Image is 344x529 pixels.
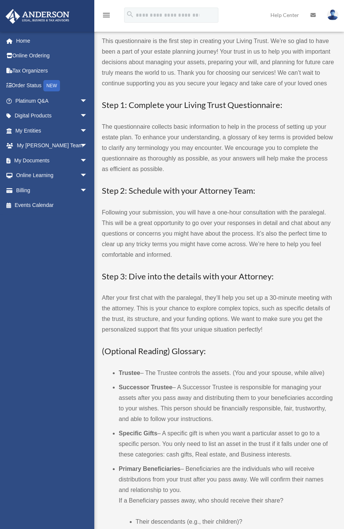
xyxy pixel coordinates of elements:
[5,33,99,48] a: Home
[5,168,99,183] a: Online Learningarrow_drop_down
[102,207,335,260] p: Following your submission, you will have a one-hour consultation with the paralegal. This will be...
[5,108,99,123] a: Digital Productsarrow_drop_down
[102,13,111,20] a: menu
[119,370,140,376] b: Trustee
[80,153,95,168] span: arrow_drop_down
[119,430,157,436] b: Specific Gifts
[80,183,95,198] span: arrow_drop_down
[80,168,95,184] span: arrow_drop_down
[102,271,335,282] h3: Step 3: Dive into the details with your Attorney:
[80,108,95,124] span: arrow_drop_down
[5,153,99,168] a: My Documentsarrow_drop_down
[80,93,95,109] span: arrow_drop_down
[119,466,181,472] b: Primary Beneficiaries
[102,36,335,89] p: This questionnaire is the first step in creating your Living Trust. We’re so glad to have been a ...
[5,48,99,63] a: Online Ordering
[5,78,99,94] a: Order StatusNEW
[102,99,335,111] h3: Step 1: Complete your Living Trust Questionnaire:
[5,93,99,108] a: Platinum Q&Aarrow_drop_down
[327,9,338,20] img: User Pic
[43,80,60,91] div: NEW
[119,384,172,390] b: Successor Trustee
[5,198,99,213] a: Events Calendar
[119,382,335,424] li: – A Successor Trustee is responsible for managing your assets after you pass away and distributin...
[5,63,99,78] a: Tax Organizers
[119,428,335,460] li: – A specific gift is when you want a particular asset to go to a specific person. You only need t...
[102,185,335,197] h3: Step 2: Schedule with your Attorney Team:
[136,517,335,527] li: Their descendants (e.g., their children)?
[3,9,72,24] img: Anderson Advisors Platinum Portal
[80,123,95,139] span: arrow_drop_down
[5,138,99,153] a: My [PERSON_NAME] Teamarrow_drop_down
[126,10,134,19] i: search
[5,183,99,198] a: Billingarrow_drop_down
[102,293,335,335] p: After your first chat with the paralegal, they’ll help you set up a 30-minute meeting with the at...
[102,11,111,20] i: menu
[119,368,335,378] li: – The Trustee controls the assets. (You and your spouse, while alive)
[80,138,95,154] span: arrow_drop_down
[5,123,99,138] a: My Entitiesarrow_drop_down
[102,122,335,174] p: The questionnaire collects basic information to help in the process of setting up your estate pla...
[102,345,335,357] h3: (Optional Reading) Glossary:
